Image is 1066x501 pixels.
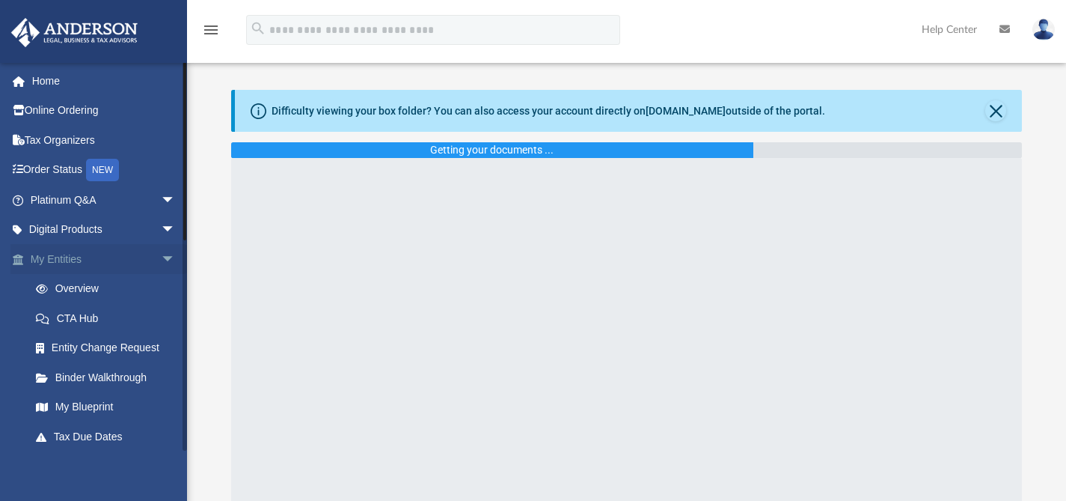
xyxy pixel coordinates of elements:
[7,18,142,47] img: Anderson Advisors Platinum Portal
[21,422,198,452] a: Tax Due Dates
[646,105,726,117] a: [DOMAIN_NAME]
[10,155,198,186] a: Order StatusNEW
[86,159,119,181] div: NEW
[1032,19,1055,40] img: User Pic
[272,103,825,119] div: Difficulty viewing your box folder? You can also access your account directly on outside of the p...
[10,96,198,126] a: Online Ordering
[985,100,1006,121] button: Close
[21,392,191,422] a: My Blueprint
[10,244,198,274] a: My Entitiesarrow_drop_down
[430,142,554,158] div: Getting your documents ...
[10,215,198,245] a: Digital Productsarrow_drop_down
[202,21,220,39] i: menu
[202,28,220,39] a: menu
[10,66,198,96] a: Home
[161,215,191,246] span: arrow_drop_down
[161,185,191,216] span: arrow_drop_down
[21,303,198,333] a: CTA Hub
[21,274,198,304] a: Overview
[161,244,191,275] span: arrow_drop_down
[10,125,198,155] a: Tax Organizers
[21,362,198,392] a: Binder Walkthrough
[21,333,198,363] a: Entity Change Request
[10,185,198,215] a: Platinum Q&Aarrow_drop_down
[250,20,266,37] i: search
